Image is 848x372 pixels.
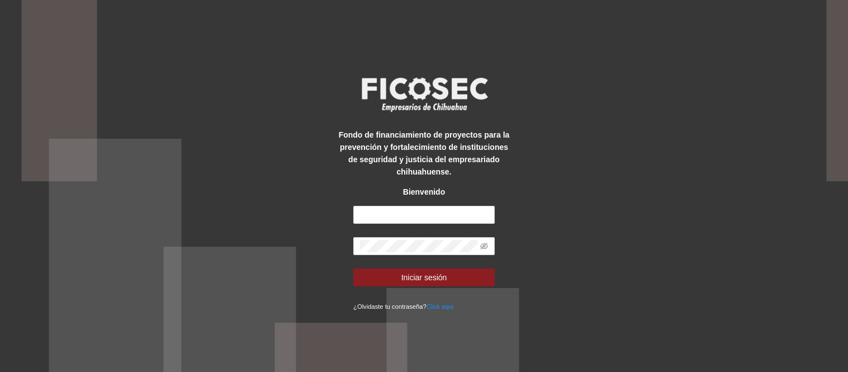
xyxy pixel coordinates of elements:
button: Iniciar sesión [353,269,495,286]
span: Iniciar sesión [401,271,447,284]
a: Click aqui [427,303,454,310]
small: ¿Olvidaste tu contraseña? [353,303,453,310]
strong: Fondo de financiamiento de proyectos para la prevención y fortalecimiento de instituciones de seg... [339,130,510,176]
span: eye-invisible [480,242,488,250]
strong: Bienvenido [403,187,445,196]
img: logo [354,74,494,115]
